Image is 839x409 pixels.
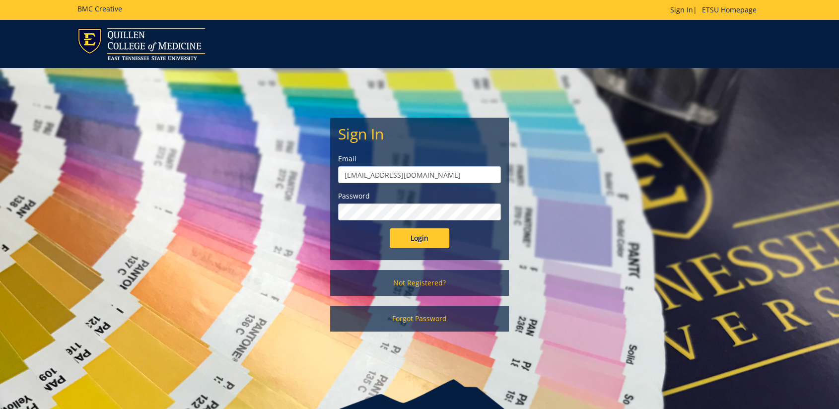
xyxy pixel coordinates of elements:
p: | [670,5,762,15]
a: Sign In [670,5,693,14]
h5: BMC Creative [77,5,122,12]
label: Email [338,154,501,164]
a: Not Registered? [330,270,509,296]
a: ETSU Homepage [697,5,762,14]
label: Password [338,191,501,201]
input: Login [390,228,449,248]
a: Forgot Password [330,306,509,332]
h2: Sign In [338,126,501,142]
img: ETSU logo [77,28,205,60]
